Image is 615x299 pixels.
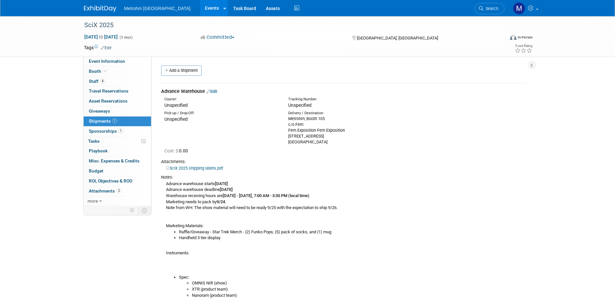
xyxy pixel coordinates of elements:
[82,19,495,31] div: SciX 2025
[112,118,117,123] span: 1
[88,198,98,204] span: more
[84,77,151,86] a: Staff4
[89,118,117,124] span: Shipments
[84,44,112,51] td: Tags
[164,111,278,116] div: Pick-up / Drop-Off:
[89,128,123,134] span: Sponsorships
[220,187,233,192] b: [DATE]
[288,116,402,145] div: Metrohm, Booth 105 c/o Fern Fern Exposition Fern Exposition [STREET_ADDRESS] [GEOGRAPHIC_DATA]
[357,36,438,40] span: [GEOGRAPHIC_DATA], [GEOGRAPHIC_DATA]
[118,128,123,133] span: 1
[164,116,188,122] span: Unspecified
[84,67,151,76] a: Booth
[84,196,151,206] a: more
[161,174,526,180] div: Notes:
[288,103,312,108] span: Unspecified
[89,79,105,84] span: Staff
[179,235,526,241] li: Handheld 3 tier display
[84,176,151,186] a: ROI, Objectives & ROO
[124,6,191,11] span: Metrohm [GEOGRAPHIC_DATA]
[483,6,498,11] span: Search
[513,2,525,15] img: Michelle Simoes
[466,34,533,43] div: Event Format
[166,166,223,171] a: SciX 2025 shipping labels.pdf
[84,96,151,106] a: Asset Reservations
[223,193,309,198] b: [DATE] - [DATE], 7:00 AM - 3:30 PM (local time)
[288,97,433,102] div: Tracking Number:
[510,35,516,40] img: Format-Inperson.png
[104,69,107,73] i: Booth reservation complete
[475,3,504,14] a: Search
[84,166,151,176] a: Budget
[215,181,228,186] b: [DATE]
[127,206,138,215] td: Personalize Event Tab Strip
[161,159,526,165] div: Attachments:
[98,34,104,39] span: to
[116,188,121,193] span: 3
[161,88,526,95] div: Advance Warehouse
[84,34,118,40] span: [DATE] [DATE]
[517,35,533,40] div: In-Person
[198,34,237,41] button: Committed
[119,35,133,39] span: (3 days)
[84,146,151,156] a: Playbook
[89,178,132,183] span: ROI, Objectives & ROO
[89,59,125,64] span: Event Information
[138,206,151,215] td: Toggle Event Tabs
[89,188,121,194] span: Attachments
[84,106,151,116] a: Giveaways
[89,98,127,104] span: Asset Reservations
[89,108,110,114] span: Giveaways
[84,137,151,146] a: Tasks
[179,229,526,235] li: Raffle/Giveaway - Star Trek Merch - (2) Funko Pops, (5) pack of socks, and (1) mug
[89,148,108,153] span: Playbook
[84,6,116,12] img: ExhibitDay
[515,44,532,48] div: Event Rating
[84,186,151,196] a: Attachments3
[89,88,128,94] span: Travel Reservations
[101,46,112,50] a: Edit
[161,65,202,76] a: Add a Shipment
[84,116,151,126] a: Shipments1
[192,286,526,293] li: XTR (product team)
[89,158,139,163] span: Misc. Expenses & Credits
[164,148,191,153] span: 0.00
[84,127,151,136] a: Sponsorships1
[84,156,151,166] a: Misc. Expenses & Credits
[288,111,402,116] div: Delivery / Destination:
[84,57,151,66] a: Event Information
[164,102,278,108] div: Unspecified
[164,148,179,153] span: Cost: $
[164,97,278,102] div: Courier:
[84,86,151,96] a: Travel Reservations
[89,69,109,74] span: Booth
[217,199,226,204] b: 9/24.
[192,293,526,299] li: Nanoram (product team)
[88,138,100,144] span: Tasks
[192,280,526,286] li: OMNIS NIR (show)
[207,89,217,94] a: Edit
[89,168,103,173] span: Budget
[100,79,105,83] span: 4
